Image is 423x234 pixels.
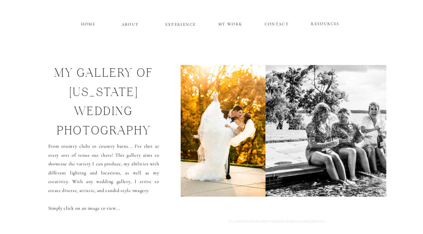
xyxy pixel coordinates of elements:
a: ABOUT [122,21,139,26]
a: RESOURCES [310,20,341,26]
h1: my gallery of [US_STATE] wedding photography [39,65,169,141]
a: CONTACT [265,20,289,26]
p: From country clubs to country barns... I've shot at every sort of venue out there! This gallery a... [48,142,159,203]
a: [US_STATE] WEDDING PHOTOGRAPHY, [PERSON_NAME] PHOTOS [229,219,338,226]
a: EXPERIENCE [165,21,197,26]
a: MY WORK [218,20,243,26]
a: HOME [80,20,97,26]
img: Groom holding bride and dipping her, BCC wedding [168,65,266,197]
